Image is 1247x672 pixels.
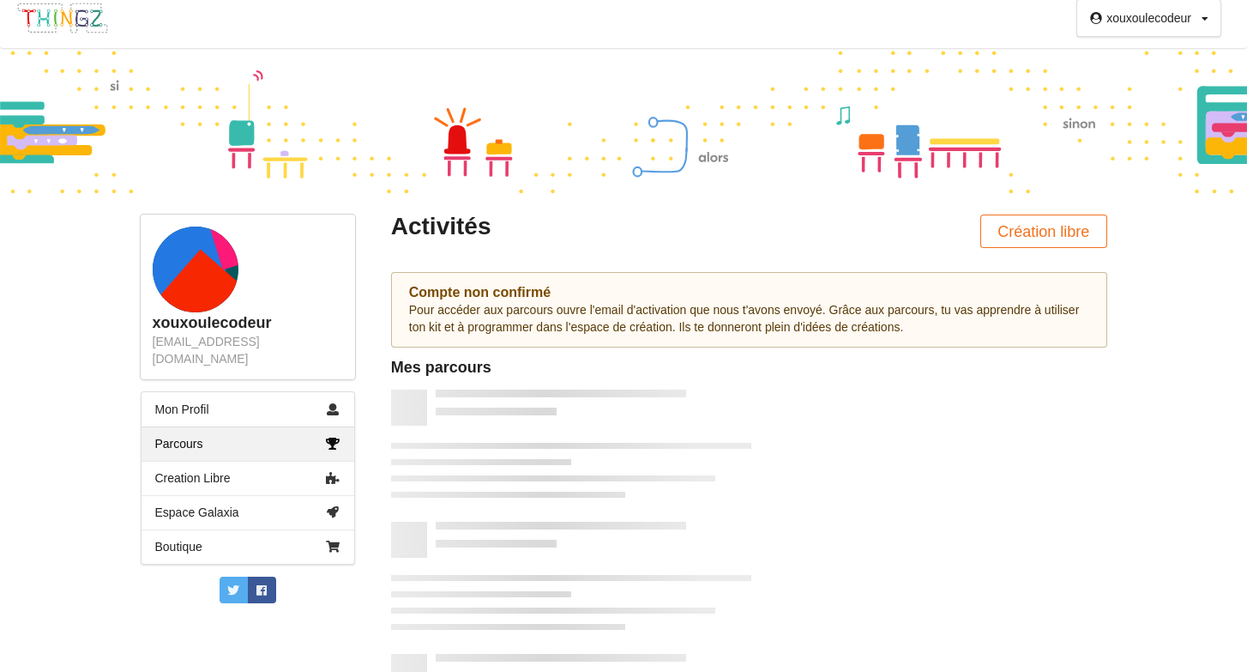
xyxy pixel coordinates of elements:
[16,2,109,34] img: thingz_logo.png
[142,495,354,530] a: Espace Galaxia
[142,461,354,495] a: Creation Libre
[409,301,1089,336] div: Pour accéder aux parcours ouvre l'email d'activation que nous t'avons envoyé. Grâce aux parcours,...
[391,358,1107,378] div: Mes parcours
[409,284,1089,301] div: Compte non confirmé
[153,333,343,367] div: [EMAIL_ADDRESS][DOMAIN_NAME]
[142,427,354,461] a: Parcours
[1106,12,1191,24] div: xouxoulecodeur
[391,211,737,242] div: Activités
[153,313,343,333] div: xouxoulecodeur
[980,215,1107,248] button: Création libre
[142,530,354,564] a: Boutique
[142,392,354,427] a: Mon Profil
